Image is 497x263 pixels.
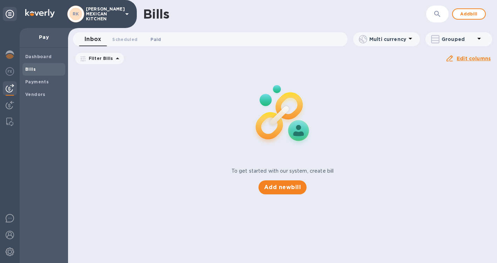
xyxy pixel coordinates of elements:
[442,36,475,43] p: Grouped
[369,36,406,43] p: Multi currency
[6,67,14,76] img: Foreign exchange
[264,183,301,192] span: Add new bill
[25,34,62,41] p: Pay
[25,67,36,72] b: Bills
[457,56,491,61] u: Edit columns
[150,36,161,43] span: Paid
[86,7,121,21] p: [PERSON_NAME] MEXICAN KITCHEN
[25,92,46,97] b: Vendors
[25,9,55,18] img: Logo
[112,36,137,43] span: Scheduled
[73,11,79,16] b: RK
[231,167,334,175] p: To get started with our system, create bill
[85,34,101,44] span: Inbox
[458,10,479,18] span: Add bill
[25,54,52,59] b: Dashboard
[86,55,113,61] p: Filter Bills
[258,180,307,194] button: Add newbill
[143,7,169,21] h1: Bills
[452,8,486,20] button: Addbill
[3,7,17,21] div: Unpin categories
[25,79,49,84] b: Payments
